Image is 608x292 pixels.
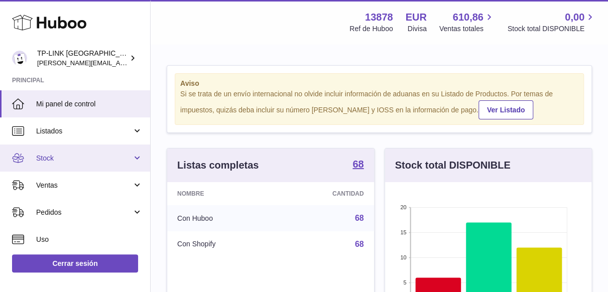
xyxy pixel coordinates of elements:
span: [PERSON_NAME][EMAIL_ADDRESS][DOMAIN_NAME] [37,59,201,67]
div: Divisa [408,24,427,34]
text: 15 [400,229,406,235]
a: Cerrar sesión [12,254,138,272]
span: Uso [36,235,143,244]
h3: Listas completas [177,159,259,172]
span: Pedidos [36,208,132,217]
a: 68 [355,214,364,222]
h3: Stock total DISPONIBLE [395,159,511,172]
td: Con Shopify [167,231,277,257]
span: Stock total DISPONIBLE [508,24,596,34]
div: Ref de Huboo [349,24,393,34]
td: Con Huboo [167,205,277,231]
div: TP-LINK [GEOGRAPHIC_DATA], SOCIEDAD LIMITADA [37,49,128,68]
text: 10 [400,254,406,260]
strong: 68 [352,159,363,169]
a: 68 [352,159,363,171]
span: 0,00 [565,11,584,24]
strong: EUR [406,11,427,24]
span: Ventas [36,181,132,190]
strong: 13878 [365,11,393,24]
text: 20 [400,204,406,210]
a: Ver Listado [478,100,533,119]
th: Cantidad [277,182,374,205]
a: 0,00 Stock total DISPONIBLE [508,11,596,34]
a: 610,86 Ventas totales [439,11,495,34]
span: Listados [36,126,132,136]
a: 68 [355,240,364,248]
div: Si se trata de un envío internacional no olvide incluir información de aduanas en su Listado de P... [180,89,578,119]
span: Mi panel de control [36,99,143,109]
th: Nombre [167,182,277,205]
text: 5 [403,279,406,285]
strong: Aviso [180,79,578,88]
img: celia.yan@tp-link.com [12,51,27,66]
span: Ventas totales [439,24,495,34]
span: 610,86 [453,11,483,24]
span: Stock [36,154,132,163]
